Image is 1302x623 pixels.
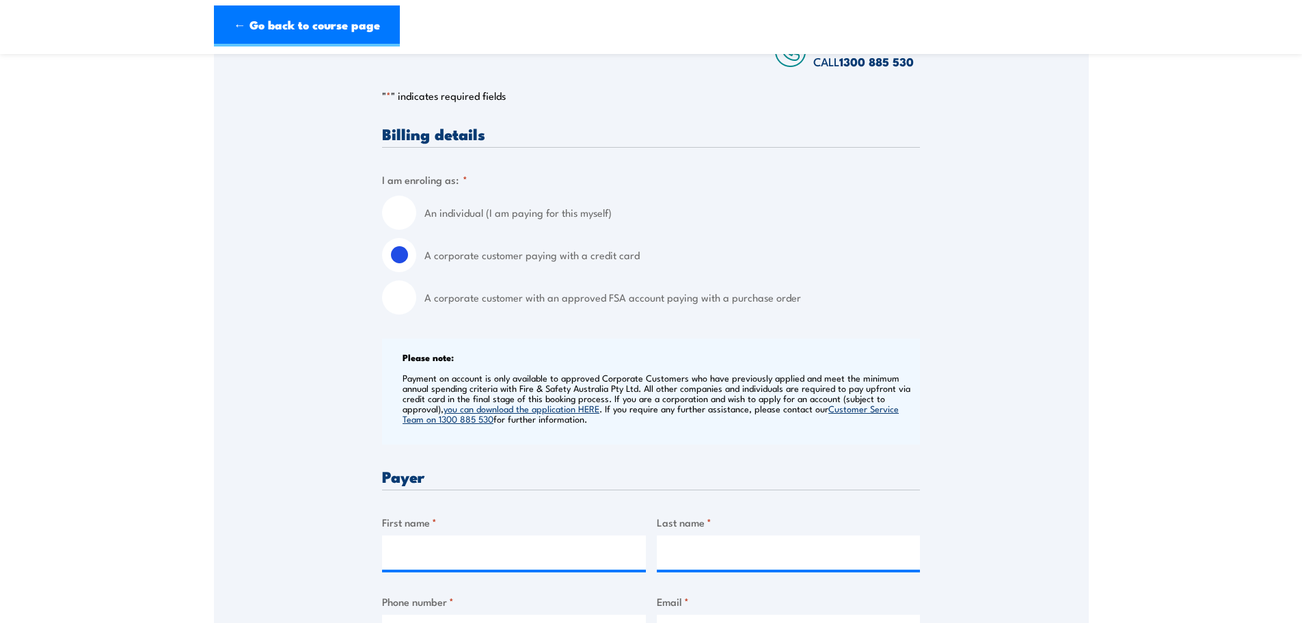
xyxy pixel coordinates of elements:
p: " " indicates required fields [382,89,920,103]
label: A corporate customer with an approved FSA account paying with a purchase order [424,280,920,315]
span: Speak to a specialist CALL [813,32,920,70]
p: Payment on account is only available to approved Corporate Customers who have previously applied ... [403,373,917,424]
h3: Payer [382,468,920,484]
label: Email [657,594,921,609]
a: ← Go back to course page [214,5,400,47]
a: 1300 885 530 [839,53,914,70]
a: Customer Service Team on 1300 885 530 [403,402,899,425]
label: Phone number [382,594,646,609]
a: you can download the application HERE [444,402,599,414]
b: Please note: [403,350,454,364]
label: A corporate customer paying with a credit card [424,238,920,272]
label: An individual (I am paying for this myself) [424,196,920,230]
label: First name [382,514,646,530]
h3: Billing details [382,126,920,142]
label: Last name [657,514,921,530]
legend: I am enroling as: [382,172,467,187]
